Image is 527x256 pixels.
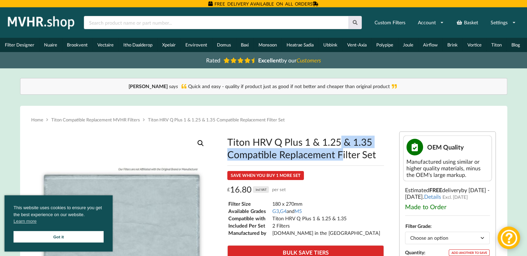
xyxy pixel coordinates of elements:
[5,195,113,251] div: cookieconsent
[272,184,286,195] span: per set
[31,117,43,122] a: Home
[93,38,118,52] a: Vectaire
[27,83,500,90] div: Quick and easy - quality if product just as good if not better and cheaper than original product
[442,194,468,200] span: Excl. [DATE]
[14,231,104,242] a: Got it cookie
[370,16,410,29] a: Custom Filters
[228,200,271,207] td: Filter Size
[129,83,168,89] b: [PERSON_NAME]
[413,16,448,29] a: Account
[449,249,490,256] div: ADD ANOTHER TO SAVE
[51,117,140,122] a: Titon Compatible Replacement MVHR Filters
[254,38,282,52] a: Monsoon
[427,143,464,151] span: OEM Quality
[157,38,181,52] a: Xpelair
[118,38,157,52] a: Itho Daalderop
[236,38,254,52] a: Baxi
[206,57,220,63] span: Rated
[342,38,371,52] a: Vent-Axia
[463,38,486,52] a: Vortice
[272,215,380,222] td: Titon HRV Q Plus 1 & 1.25 & 1.35
[282,38,318,52] a: Heatrae Sadia
[14,218,36,225] a: cookies - Learn more
[295,208,302,214] a: M5
[486,16,520,29] a: Settings
[14,204,104,227] span: This website uses cookies to ensure you get the best experience on our website.
[169,83,178,89] i: says
[227,184,286,195] div: 16.80
[272,230,380,236] td: [DOMAIN_NAME] in the [GEOGRAPHIC_DATA]
[405,187,490,200] span: by [DATE] - [DATE]
[297,57,321,63] i: Customers
[227,136,384,161] h1: Titon HRV Q Plus 1 & 1.25 & 1.35 Compatible Replacement Filter Set
[5,14,78,31] img: mvhr.shop.png
[258,57,281,63] b: Excellent
[405,223,430,229] label: Filter Grade
[442,38,463,52] a: Brink
[406,158,489,178] div: Manufactured using similar or higher quality materials, minus the OEM's large markup.
[272,208,279,214] a: G3
[258,57,321,63] span: by our
[212,38,236,52] a: Domus
[452,16,483,29] a: Basket
[148,117,285,122] span: Titon HRV Q Plus 1 & 1.25 & 1.35 Compatible Replacement Filter Set
[405,203,490,211] div: Made to Order
[280,208,287,214] a: G4
[272,200,380,207] td: 180 x 270mm
[253,186,269,193] div: incl VAT
[272,222,380,229] td: 2 Filters
[507,38,525,52] a: Blog
[272,208,380,214] td: , and
[228,215,271,222] td: Compatible with
[228,208,271,214] td: Available Grades
[181,38,212,52] a: Envirovent
[201,54,326,66] a: Rated Excellentby ourCustomers
[486,38,507,52] a: Titon
[424,193,441,200] a: Details
[194,137,207,150] a: View full-screen image gallery
[228,230,271,236] td: Manufactured by
[227,184,230,195] span: £
[39,38,62,52] a: Nuaire
[429,187,442,193] b: FREE
[84,16,349,29] input: Search product name or part number...
[318,38,342,52] a: Ubbink
[371,38,398,52] a: Polypipe
[227,171,304,180] div: SAVE WHEN YOU BUY 1 MORE SET
[398,38,418,52] a: Joule
[228,222,271,229] td: Included Per Set
[62,38,93,52] a: Brookvent
[418,38,442,52] a: Airflow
